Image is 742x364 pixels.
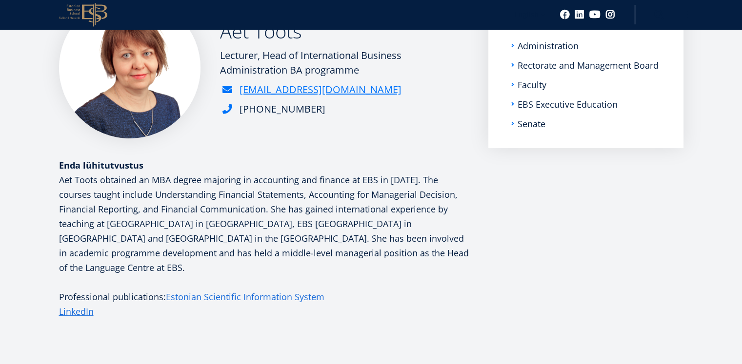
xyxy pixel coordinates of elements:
p: Aet Toots obtained an MBA degree majoring in accounting and finance at EBS in [DATE]. The courses... [59,172,469,275]
a: Instagram [605,10,615,19]
a: Contacts [508,17,664,31]
a: Youtube [589,10,601,19]
a: [EMAIL_ADDRESS][DOMAIN_NAME] [240,82,401,97]
p: Professional publications: [59,289,469,304]
a: Senate [518,119,545,129]
a: Administration [518,41,579,51]
div: [PHONE_NUMBER] [240,102,325,116]
div: Lecturer, Head of International Business Administration BA programme [220,48,469,77]
a: Rectorate and Management Board [518,60,659,70]
a: Estonian Scientific Information System [166,289,324,304]
div: Enda lühitutvustus [59,158,469,172]
a: EBS Executive Education [518,99,618,109]
h2: Aet Toots [220,19,469,43]
a: LinkedIn [59,304,94,319]
a: Facebook [560,10,570,19]
a: Linkedin [575,10,584,19]
a: Faculty [518,80,546,90]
